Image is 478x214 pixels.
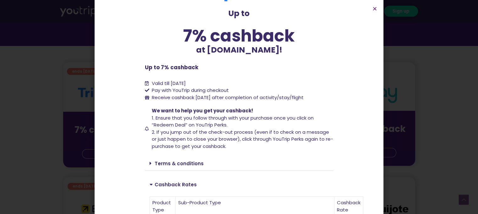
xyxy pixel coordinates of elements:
a: Terms & conditions [155,160,204,167]
span: 2. If you jump out of the check-out process (even if to check on a message or just happen to clos... [152,129,333,149]
span: 1. Ensure that you follow through with your purchase once you click on “Redeem Deal” on YouTrip P... [152,115,314,128]
div: Terms & conditions [145,156,333,171]
span: We want to help you get your cashback! [152,107,253,114]
span: Valid till [DATE] [152,80,186,87]
div: 7% cashback [145,27,333,44]
a: Close [372,6,377,11]
p: at [DOMAIN_NAME]! [145,44,333,56]
a: Cashback Rates [155,181,197,188]
span: Pay with YouTrip during checkout [150,87,229,94]
b: Up to 7% cashback [145,64,198,71]
span: Receive cashback [DATE] after completion of activity/stay/flight [152,94,304,101]
div: Cashback Rates [145,177,333,192]
p: Up to [145,8,333,20]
